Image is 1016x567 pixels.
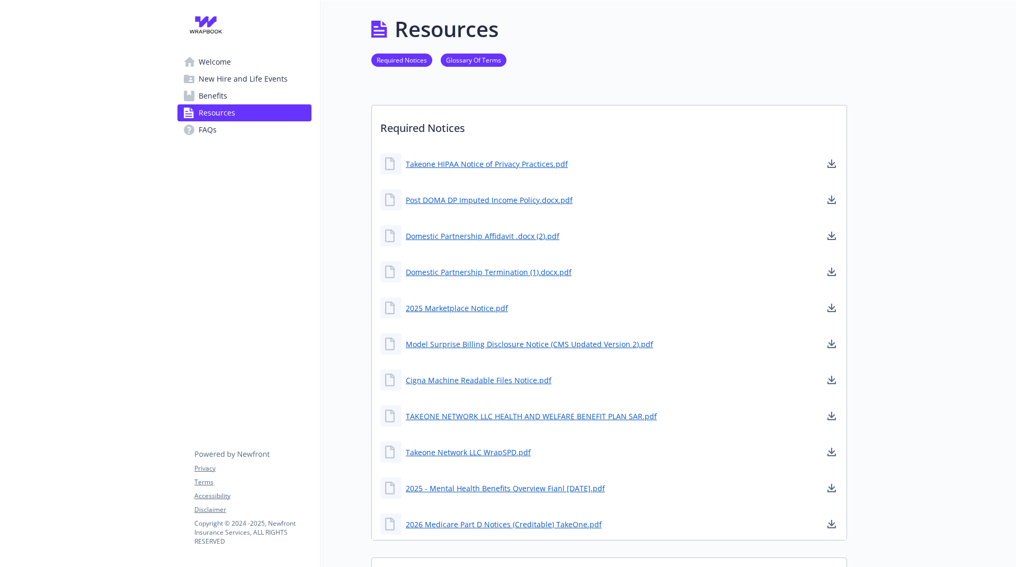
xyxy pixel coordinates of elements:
a: Welcome [177,54,311,70]
a: Disclaimer [194,505,311,515]
a: download document [825,446,838,458]
a: download document [825,518,838,530]
a: download document [825,193,838,206]
a: 2025 Marketplace Notice.pdf [406,303,508,314]
a: Glossary Of Terms [441,55,506,65]
p: Required Notices [372,105,846,145]
a: FAQs [177,121,311,138]
a: download document [825,374,838,386]
a: Accessibility [194,491,311,501]
a: Terms [194,477,311,487]
span: Welcome [199,54,231,70]
a: 2026 Medicare Part D Notices (Creditable) TakeOne.pdf [406,519,602,530]
a: download document [825,157,838,170]
span: FAQs [199,121,217,138]
a: Takeone Network LLC WrapSPD.pdf [406,447,531,458]
a: Domestic Partnership Termination (1).docx.pdf [406,267,572,278]
a: Model Surprise Billing Disclosure Notice (CMS Updated Version 2).pdf [406,339,653,350]
h1: Resources [395,13,498,45]
a: download document [825,302,838,314]
a: Required Notices [371,55,432,65]
a: Cigna Machine Readable Files Notice.pdf [406,375,551,386]
span: Resources [199,104,235,121]
span: Benefits [199,87,227,104]
a: Resources [177,104,311,121]
p: Copyright © 2024 - 2025 , Newfront Insurance Services, ALL RIGHTS RESERVED [194,519,311,546]
span: New Hire and Life Events [199,70,288,87]
a: download document [825,338,838,350]
a: Domestic Partnership Affidavit .docx (2).pdf [406,231,559,242]
a: download document [825,265,838,278]
a: Post DOMA DP Imputed Income Policy.docx.pdf [406,194,573,206]
a: Privacy [194,464,311,473]
a: Benefits [177,87,311,104]
a: Takeone HIPAA Notice of Privacy Practices.pdf [406,158,568,170]
a: TAKEONE NETWORK LLC HEALTH AND WELFARE BENEFIT PLAN SAR.pdf [406,411,657,422]
a: download document [825,229,838,242]
a: download document [825,482,838,494]
a: New Hire and Life Events [177,70,311,87]
a: download document [825,410,838,422]
a: 2025 - Mental Health Benefits Overview Fianl [DATE].pdf [406,483,605,494]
